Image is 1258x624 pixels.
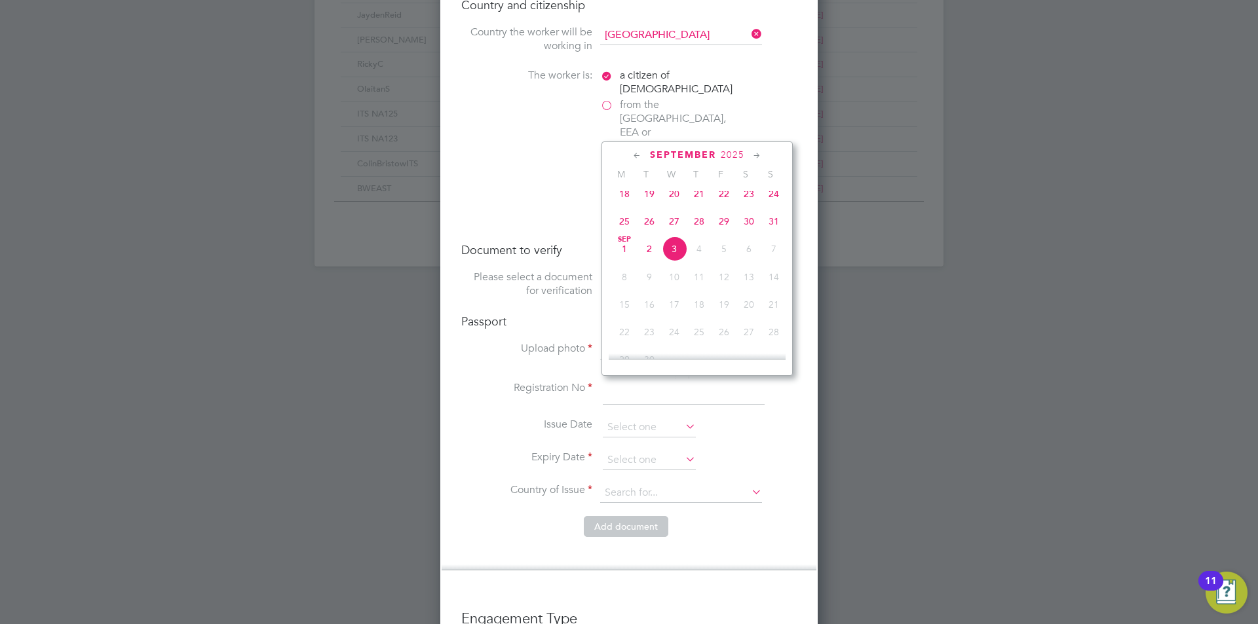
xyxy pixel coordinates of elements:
span: 20 [662,181,687,206]
span: 13 [736,265,761,289]
span: 1 [612,236,637,261]
span: 29 [712,209,736,234]
span: 19 [637,181,662,206]
span: S [733,168,758,180]
span: 4 [687,236,712,261]
label: Registration No [461,381,592,395]
input: Select one [603,450,696,470]
span: 24 [662,320,687,344]
label: Upload photo [461,342,592,356]
span: 21 [761,292,786,317]
span: F [708,168,733,180]
div: Passport [600,270,797,284]
span: 26 [637,209,662,234]
span: 8 [612,265,637,289]
span: September [650,149,716,160]
span: T [634,168,658,180]
label: Expiry Date [461,450,592,464]
span: 18 [612,181,637,206]
span: 3 [662,236,687,261]
span: 25 [612,209,637,234]
span: 11 [687,265,712,289]
label: Country the worker will be working in [461,26,592,53]
span: 19 [712,292,736,317]
span: 20 [736,292,761,317]
span: 17 [662,292,687,317]
span: 23 [637,320,662,344]
span: 2 [637,236,662,261]
span: 30 [736,209,761,234]
span: 28 [761,320,786,344]
span: from the [GEOGRAPHIC_DATA], EEA or [GEOGRAPHIC_DATA] [620,98,731,153]
span: 2025 [721,149,744,160]
span: S [758,168,783,180]
button: Add document [584,516,668,537]
span: 16 [637,292,662,317]
span: 22 [712,181,736,206]
label: Please select a document for verification [461,270,592,298]
label: The worker is: [461,69,592,83]
span: 26 [712,320,736,344]
span: 31 [761,209,786,234]
span: 12 [712,265,736,289]
span: 10 [662,265,687,289]
span: 27 [662,209,687,234]
label: Issue Date [461,418,592,431]
span: 9 [637,265,662,289]
button: Open Resource Center, 11 new notifications [1206,572,1248,614]
span: 28 [687,209,712,234]
h4: Document to verify [461,242,797,257]
span: 30 [637,347,662,372]
label: Country of Issue [461,483,592,497]
span: 25 [687,320,712,344]
span: 14 [761,265,786,289]
span: W [658,168,683,180]
span: 7 [761,236,786,261]
span: 18 [687,292,712,317]
span: 22 [612,320,637,344]
div: 11 [1205,581,1217,598]
span: 24 [761,181,786,206]
span: Sep [612,236,637,243]
div: Birth Certificate [600,284,797,298]
input: Search for... [600,26,762,45]
span: 6 [736,236,761,261]
h4: Passport [461,314,797,329]
input: Select one [603,418,696,437]
span: 21 [687,181,712,206]
span: 23 [736,181,761,206]
span: 29 [612,347,637,372]
span: 5 [712,236,736,261]
span: T [683,168,708,180]
span: 15 [612,292,637,317]
span: 27 [736,320,761,344]
input: Search for... [600,483,762,503]
span: a citizen of [DEMOGRAPHIC_DATA] [620,69,733,96]
span: M [609,168,634,180]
